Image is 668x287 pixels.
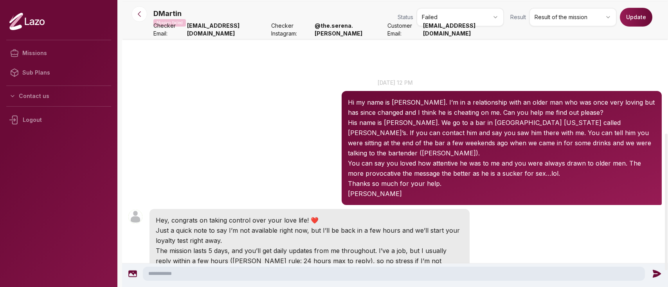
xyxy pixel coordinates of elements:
p: [PERSON_NAME] [348,189,655,199]
p: The mission lasts 5 days, and you’ll get daily updates from me throughout. I’ve a job, but I usua... [156,246,463,276]
strong: @ the.serena.[PERSON_NAME] [315,22,384,37]
img: User avatar [128,210,142,224]
p: Mission failed [153,19,186,27]
span: Customer Email: [387,22,420,37]
p: [DATE] 12 pm [122,78,668,87]
span: Checker Instagram: [271,22,311,37]
div: Logout [6,110,111,130]
span: Checker Email: [153,22,184,37]
p: Hey, congrats on taking control over your love life! ❤️ [156,215,463,225]
button: Contact us [6,89,111,103]
strong: [EMAIL_ADDRESS][DOMAIN_NAME] [187,22,268,37]
a: Sub Plans [6,63,111,82]
strong: [EMAIL_ADDRESS][DOMAIN_NAME] [423,22,504,37]
span: Result [510,13,526,21]
p: Thanks so much for your help. [348,178,655,189]
a: Missions [6,43,111,63]
button: Update [620,8,652,27]
p: DMartin [153,8,182,19]
p: Just a quick note to say I’m not available right now, but I’ll be back in a few hours and we’ll s... [156,225,463,246]
p: Hi my name is [PERSON_NAME]. I’m in a relationship with an older man who was once very loving but... [348,97,655,118]
p: His name is [PERSON_NAME]. We go to a bar in [GEOGRAPHIC_DATA] [US_STATE] called [PERSON_NAME]’s.... [348,118,655,158]
span: Status [398,13,413,21]
p: You can say you loved how attentive he was to me and you were always drawn to older men. The more... [348,158,655,178]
